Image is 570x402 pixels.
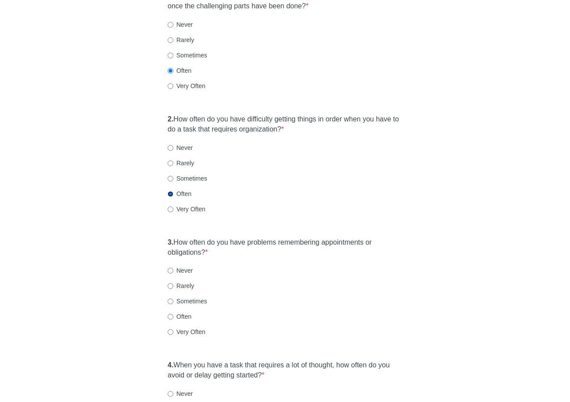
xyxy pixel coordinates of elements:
label: Very Often [168,327,205,336]
label: Often [168,189,191,198]
label: Rarely [168,281,194,290]
label: Sometimes [168,174,207,183]
label: Sometimes [168,51,207,60]
input: Sometimes [168,53,173,58]
input: Sometimes [168,299,173,304]
label: Rarely [168,36,194,44]
input: Often [168,68,173,74]
input: Never [168,145,173,151]
label: Rarely [168,159,194,167]
label: Often [168,312,191,321]
label: Very Often [168,82,205,90]
label: When you have a task that requires a lot of thought, how often do you avoid or delay getting star... [168,360,402,381]
input: Never [168,268,173,274]
input: Rarely [168,160,173,166]
label: Never [168,20,193,29]
label: How often do you have problems remembering appointments or obligations? [168,238,402,258]
label: Never [168,266,193,275]
input: Often [168,314,173,320]
input: Very Often [168,83,173,89]
input: Often [168,191,173,197]
strong: 2. [168,115,173,123]
input: Never [168,22,173,28]
strong: 4. [168,361,173,369]
input: Very Often [168,206,173,212]
strong: 3. [168,238,173,246]
label: Never [168,143,193,152]
input: Never [168,391,173,397]
label: Very Often [168,205,205,213]
label: How often do you have difficulty getting things in order when you have to do a task that requires... [168,114,402,135]
label: Never [168,389,193,398]
input: Sometimes [168,176,173,181]
input: Rarely [168,283,173,289]
label: Sometimes [168,297,207,306]
input: Rarely [168,37,173,43]
input: Very Often [168,329,173,335]
label: Often [168,66,191,75]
